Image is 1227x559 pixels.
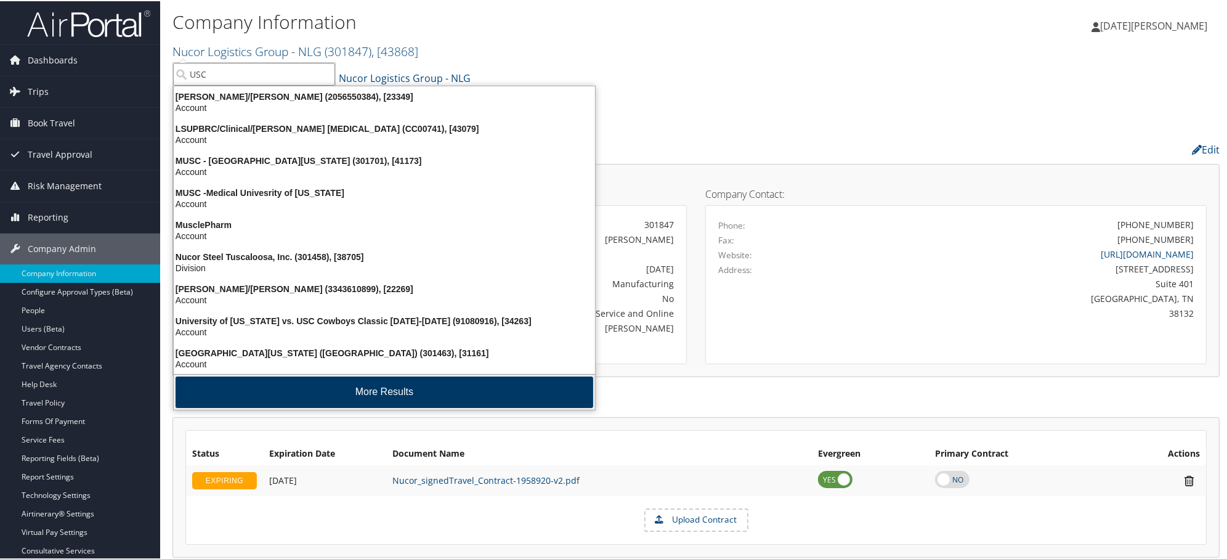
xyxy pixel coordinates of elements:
[166,122,602,133] div: LSUPBRC/Clinical/[PERSON_NAME] [MEDICAL_DATA] (CC00741), [43079]
[718,218,745,231] label: Phone:
[28,169,102,200] span: Risk Management
[392,473,580,485] a: Nucor_signedTravel_Contract-1958920-v2.pdf
[28,138,92,169] span: Travel Approval
[718,233,734,245] label: Fax:
[842,261,1194,274] div: [STREET_ADDRESS]
[1091,6,1220,43] a: [DATE][PERSON_NAME]
[166,218,602,229] div: MusclePharm
[166,250,602,261] div: Nucor Steel Tuscaloosa, Inc. (301458), [38705]
[330,65,471,89] a: Nucor Logistics Group - NLG
[325,42,371,59] span: ( 301847 )
[842,291,1194,304] div: [GEOGRAPHIC_DATA], TN
[166,261,602,272] div: Division
[176,375,593,407] button: More Results
[269,474,380,485] div: Add/Edit Date
[386,442,812,464] th: Document Name
[1100,18,1207,31] span: [DATE][PERSON_NAME]
[1117,217,1194,230] div: [PHONE_NUMBER]
[28,107,75,137] span: Book Travel
[1117,232,1194,245] div: [PHONE_NUMBER]
[166,282,602,293] div: [PERSON_NAME]/[PERSON_NAME] (3343610899), [22269]
[1178,473,1200,486] i: Remove Contract
[27,8,150,37] img: airportal-logo.png
[929,442,1111,464] th: Primary Contract
[718,263,752,275] label: Address:
[166,229,602,240] div: Account
[172,391,1220,412] h2: Contracts:
[166,346,602,357] div: [GEOGRAPHIC_DATA][US_STATE] ([GEOGRAPHIC_DATA]) (301463), [31161]
[166,314,602,325] div: University of [US_STATE] vs. USC Cowboys Classic [DATE]-[DATE] (91080916), [34263]
[842,306,1194,319] div: 38132
[718,248,752,260] label: Website:
[646,508,747,529] label: Upload Contract
[1111,442,1206,464] th: Actions
[166,101,602,112] div: Account
[172,8,870,34] h1: Company Information
[166,325,602,337] div: Account
[1192,142,1220,155] a: Edit
[173,62,335,84] input: Search Accounts
[28,75,49,106] span: Trips
[166,357,602,369] div: Account
[269,473,297,485] span: [DATE]
[192,471,257,488] div: EXPIRING
[371,42,418,59] span: , [ 43868 ]
[705,188,1207,198] h4: Company Contact:
[166,133,602,144] div: Account
[842,276,1194,289] div: Suite 401
[263,442,386,464] th: Expiration Date
[172,42,418,59] a: Nucor Logistics Group - NLG
[28,201,68,232] span: Reporting
[28,232,96,263] span: Company Admin
[166,293,602,304] div: Account
[166,165,602,176] div: Account
[1101,247,1194,259] a: [URL][DOMAIN_NAME]
[28,44,78,75] span: Dashboards
[166,197,602,208] div: Account
[812,442,929,464] th: Evergreen
[166,154,602,165] div: MUSC - [GEOGRAPHIC_DATA][US_STATE] (301701), [41173]
[166,186,602,197] div: MUSC -Medical Univesrity of [US_STATE]
[166,90,602,101] div: [PERSON_NAME]/[PERSON_NAME] (2056550384), [23349]
[186,442,263,464] th: Status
